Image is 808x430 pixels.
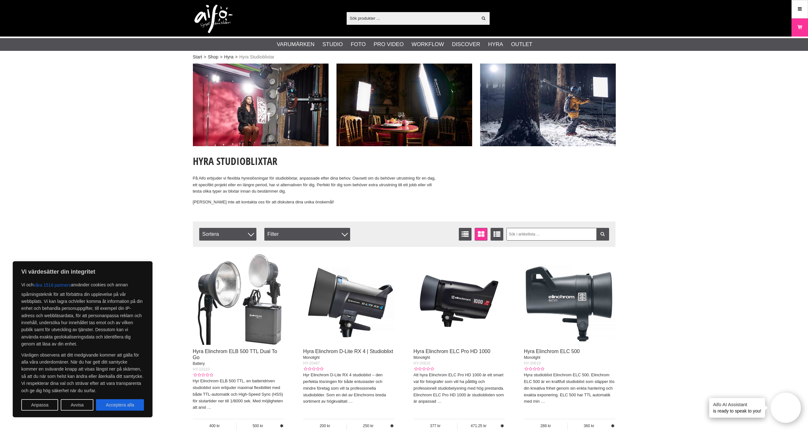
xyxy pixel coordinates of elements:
[277,40,315,49] a: Varumärken
[21,279,144,348] p: Vi och använder cookies och annan spårningsteknik för att förbättra din upplevelse på vår webbpla...
[264,228,350,241] div: Filter
[224,54,234,60] a: Hyra
[336,64,472,146] img: Annons:006 ban-rental-004.jpg
[349,399,353,404] a: …
[413,349,490,354] a: Hyra Elinchrom ELC Pro HD 1000
[13,261,153,417] div: Vi värdesätter din integritet
[193,175,437,195] p: På Aifo erbjuder vi flexibla hyreslösningar för studioblixtar, anpassade efter dina behov. Oavset...
[303,366,323,372] div: Kundbetyg: 0
[21,352,144,394] p: Vänligen observera att ditt medgivande kommer att gälla för alla våra underdomäner. När du har ge...
[500,424,505,428] i: Köp fler, betala mindre
[491,228,503,241] a: Utökad listvisning
[524,372,615,405] p: Hyra studioblixt Elinchrom ELC 500. Elinchrom ELC 500 är en kraftfull studioblixt som släpper lös...
[459,228,472,241] a: Listvisning
[568,423,610,429] span: 360
[193,64,329,146] img: Annons:005 ban-rental-002.jpg
[303,349,393,354] a: Hyra Elinchrom D-Lite RX 4 | Studioblixt
[204,54,206,60] span: >
[524,349,580,354] a: Hyra Elinchrom ELC 500
[193,361,205,366] span: Battery
[194,5,233,33] img: logo.png
[239,54,275,60] span: Hyra Studioblixtar
[193,349,277,360] a: Hyra Elinchrom ELB 500 TTL Dual To Go
[596,228,609,241] a: Filtrera
[458,423,500,429] span: 471.25
[524,355,540,360] span: Monolight
[413,361,430,365] span: HY-20616
[524,253,615,345] img: Hyra Elinchrom ELC 500
[21,399,58,411] button: Anpassa
[351,40,366,49] a: Foto
[61,399,93,411] button: Avvisa
[21,268,144,276] p: Vi värdesätter din integritet
[303,355,320,360] span: Monolight
[207,405,211,410] a: …
[303,372,395,405] p: Hyr Elinchrom D-Lite RX 4 studioblixt – den perfekta lösningen för både entusiaster och mindre fö...
[323,40,343,49] a: Studio
[506,228,609,241] input: Sök i artikellista ...
[303,361,320,365] span: HY-20487
[347,13,478,23] input: Sök produkter ...
[709,398,765,418] div: is ready to speak to you!
[220,54,222,60] span: >
[374,40,404,49] a: Pro Video
[524,361,541,365] span: HY-20619
[390,424,395,428] i: Köp fler, betala mindre
[96,399,144,411] button: Acceptera alla
[524,366,544,372] div: Kundbetyg: 0
[413,423,457,429] span: 377
[193,372,213,378] div: Kundbetyg: 0
[713,401,761,408] h4: Aifo AI Assistant
[193,367,210,372] span: HY-10310
[235,54,238,60] span: >
[480,64,616,146] img: Annons:007 ban-rental-007.jpg
[279,424,284,428] i: Köp fler, betala mindre
[237,423,279,429] span: 500
[303,253,395,345] img: Hyra Elinchrom D-Lite RX 4 | Studioblixt
[193,253,284,345] img: Hyra Elinchrom ELB 500 TTL Dual To Go
[193,423,236,429] span: 400
[347,423,389,429] span: 250
[413,372,505,405] p: Att hyra Elinchrom ELC Pro HD 1000 är ett smart val för fotografer som vill ha pålitlig och profe...
[452,40,480,49] a: Discover
[193,378,284,411] p: Hyr Elinchrom ELB 500 TTL, en batteridriven studioblixt som erbjuder maximal flexibilitet med båd...
[413,366,434,372] div: Kundbetyg: 0
[488,40,503,49] a: Hyra
[437,399,441,404] a: …
[193,199,437,206] p: [PERSON_NAME] inte att kontakta oss för att diskutera dina unika önskemål!
[208,54,218,60] a: Shop
[34,279,71,291] button: våra 1516 partners
[193,54,202,60] a: Start
[411,40,444,49] a: Workflow
[524,423,567,429] span: 288
[193,154,437,168] h1: Hyra Studioblixtar
[610,424,615,428] i: Köp fler, betala mindre
[475,228,487,241] a: Fönstervisning
[303,423,347,429] span: 200
[413,253,505,345] img: Hyra Elinchrom ELC Pro HD 1000
[541,399,545,404] a: …
[511,40,532,49] a: Outlet
[413,355,430,360] span: Monolight
[199,228,256,241] span: Sortera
